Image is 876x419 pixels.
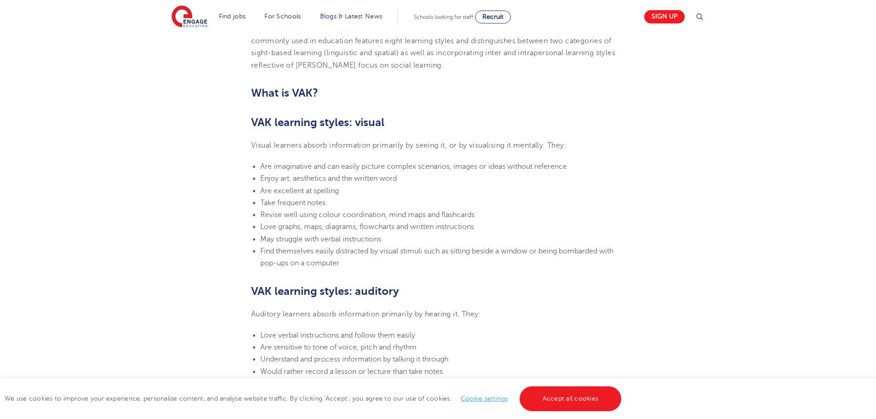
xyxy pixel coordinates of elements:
a: Cookie settings [461,395,508,402]
a: Blogs & Latest News [320,13,383,20]
span: Revise well using colour coordination, mind maps and flashcards [260,211,475,219]
span: May struggle with verbal instructions [260,235,381,243]
span: Are sensitive to tone of voice, pitch and rhythm [260,343,417,351]
span: Are imaginative and can easily picture complex scenarios, images or ideas without reference [260,162,567,171]
span: Enjoy art, aesthetics and the written word [260,174,397,183]
span: Auditory learners absorb information primarily by hearing it. They: [251,310,481,318]
span: Would rather record a lesson or lecture than take notes [260,367,443,376]
img: Engage Education [172,6,207,29]
span: Love graphs, maps, diagrams, flowcharts and written instructions [260,223,474,231]
span: Schools looking for staff [414,14,473,20]
a: Accept all cookies [520,386,622,411]
span: Love verbal instructions and follow them easily [260,331,415,339]
span: Other learning styles based on the VAK/VARK learning models have also been postulated. A model co... [251,25,615,69]
span: Are excellent at spelling [260,187,339,195]
b: VAK learning styles: visual [251,116,384,129]
a: Recruit [475,11,511,23]
a: Sign up [644,10,685,23]
span: We use cookies to improve your experience, personalise content, and analyse website traffic. By c... [5,395,624,402]
a: For Schools [264,13,301,20]
span: Find themselves easily distracted by visual stimuli such as sitting beside a window or being bomb... [260,247,613,267]
span: Visual learners absorb information primarily by seeing it, or by visualising it mentally. They: [251,141,567,149]
a: Find jobs [219,13,246,20]
span: Take frequent notes [260,199,326,207]
span: Recruit [482,13,504,20]
h2: What is VAK? [251,85,625,101]
b: VAK learning styles: auditory [251,285,399,298]
span: Understand and process information by talking it through [260,355,448,363]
